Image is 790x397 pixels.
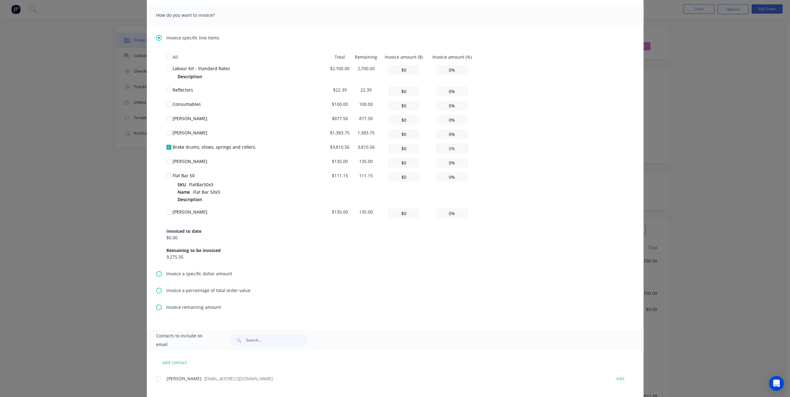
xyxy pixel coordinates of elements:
[166,228,201,234] div: Invoiced to date
[172,158,327,165] div: [PERSON_NAME]
[352,156,380,170] td: 135.00
[172,172,327,179] div: Flat Bar 50
[388,158,419,167] input: $0
[436,129,468,139] input: 0.00%
[327,113,352,127] td: $877.50
[388,144,419,153] input: $0
[166,247,221,254] div: Remaining to be invoiced
[388,129,419,139] input: $0
[388,65,419,74] input: $0
[388,115,419,124] input: $0
[436,101,468,110] input: 0.00%
[177,196,202,203] span: Description
[172,51,327,63] td: All
[327,127,352,141] td: $1,383.75
[352,63,380,84] td: 2,700.00
[327,170,352,206] td: $111.15
[769,376,784,391] div: Open Intercom Messenger
[166,234,201,241] div: $0.00
[166,34,219,41] span: Invoice specific line items
[177,73,202,80] span: Description
[172,129,327,136] div: [PERSON_NAME]
[352,84,380,98] td: 22.39
[172,101,327,107] div: Consumables
[436,65,468,74] input: 0.00%
[166,270,232,277] span: Invoice a specific dollar amount
[156,332,215,349] span: Contacts to include on email
[166,287,251,294] span: Invoice a percentage of total order value
[327,63,352,84] td: $2,700.00
[327,51,352,63] td: Total
[156,358,193,367] button: add contact
[327,141,352,156] td: $3,810.56
[189,182,213,187] span: FlatBar50x3
[201,376,273,381] span: - [EMAIL_ADDRESS][DOMAIN_NAME]
[436,144,468,153] input: 0.00%
[352,98,380,113] td: 100.00
[436,209,468,218] input: 0.00%
[388,172,419,182] input: $0
[352,51,380,63] td: Remaining
[177,181,186,188] span: SKU
[177,189,190,195] span: Name
[172,209,327,215] div: [PERSON_NAME]
[388,87,419,96] input: $0
[352,170,380,206] td: 111.15
[327,98,352,113] td: $100.00
[352,141,380,156] td: 3,810.56
[327,156,352,170] td: $135.00
[172,87,327,93] div: Reflectors
[172,65,327,72] div: Labour Kit - Standard Rates
[613,374,628,383] button: edit
[352,206,380,220] td: 135.00
[166,304,221,310] span: Invoice remaining amount
[352,127,380,141] td: 1,383.75
[427,51,476,63] td: Invoice amount (%)
[327,84,352,98] td: $22.39
[436,172,468,182] input: 0.00%
[172,144,327,150] div: Brake drums, shoes, springs and rollers.
[388,101,419,110] input: $0
[380,51,427,63] td: Invoice amount ($)
[246,334,308,346] input: Search...
[156,11,224,20] span: How do you want to invoice?
[436,115,468,124] input: 0.00%
[352,113,380,127] td: 877.50
[327,206,352,220] td: $135.00
[436,87,468,96] input: 0.00%
[172,115,327,122] div: [PERSON_NAME]
[193,189,219,195] span: Flat Bar 50x3
[167,376,201,381] span: [PERSON_NAME]
[166,254,221,260] div: 9,275.35
[436,158,468,167] input: 0.00%
[388,209,419,218] input: $0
